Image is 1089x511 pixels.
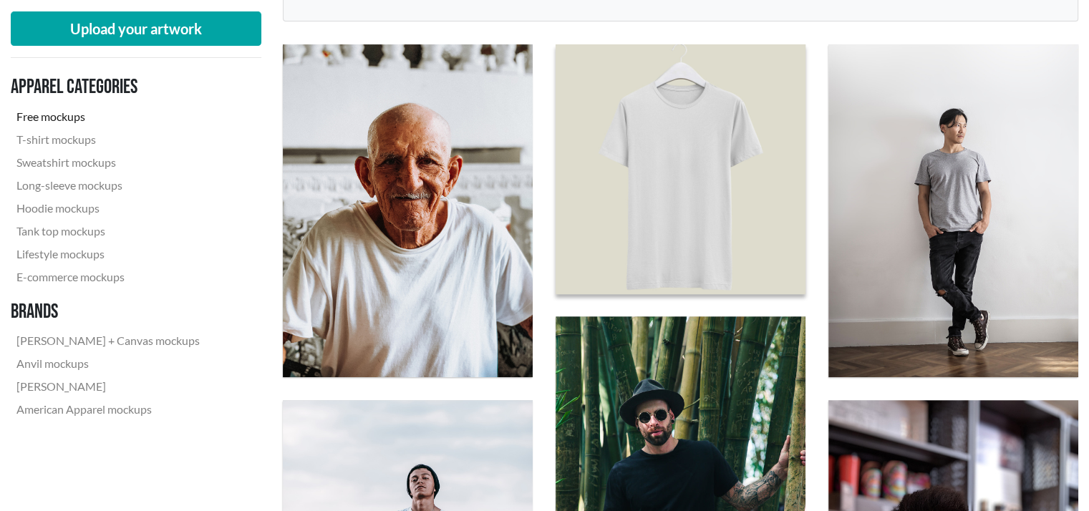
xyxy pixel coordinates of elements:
[11,375,205,398] a: [PERSON_NAME]
[11,11,261,46] button: Upload your artwork
[828,44,1078,377] img: man with ripped jeans wearing a gray crew neck T-shirt in front of a white wall
[11,128,205,151] a: T-shirt mockups
[11,398,205,421] a: American Apparel mockups
[11,197,205,220] a: Hoodie mockups
[11,329,205,352] a: [PERSON_NAME] + Canvas mockups
[11,243,205,266] a: Lifestyle mockups
[11,174,205,197] a: Long-sleeve mockups
[11,352,205,375] a: Anvil mockups
[11,151,205,174] a: Sweatshirt mockups
[556,44,805,294] a: white crew neck T-shirt on a hanger with a white background
[543,31,818,306] img: white crew neck T-shirt on a hanger with a white background
[11,300,205,324] h3: Brands
[11,75,205,99] h3: Apparel categories
[11,266,205,288] a: E-commerce mockups
[11,105,205,128] a: Free mockups
[283,44,533,377] img: old man wearing a white crew neck T-shirt looking into the camera
[11,220,205,243] a: Tank top mockups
